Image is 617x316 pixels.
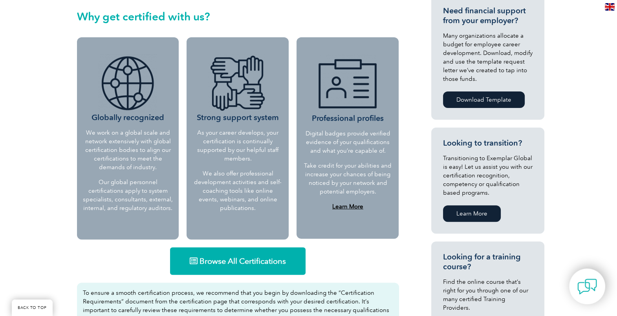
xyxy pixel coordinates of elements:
[192,169,283,212] p: We also offer professional development activities and self-coaching tools like online events, web...
[443,6,533,26] h3: Need financial support from your employer?
[170,247,306,275] a: Browse All Certifications
[83,128,173,172] p: We work on a global scale and network extensively with global certification bodies to align our c...
[443,138,533,148] h3: Looking to transition?
[577,277,597,296] img: contact-chat.png
[443,154,533,197] p: Transitioning to Exemplar Global is easy! Let us assist you with our certification recognition, c...
[83,54,173,122] h3: Globally recognized
[605,3,615,11] img: en
[83,178,173,212] p: Our global personnel certifications apply to system specialists, consultants, external, internal,...
[200,257,286,265] span: Browse All Certifications
[303,55,392,123] h3: Professional profiles
[12,300,53,316] a: BACK TO TOP
[303,129,392,155] p: Digital badges provide verified evidence of your qualifications and what you’re capable of.
[332,203,363,210] a: Learn More
[443,31,533,83] p: Many organizations allocate a budget for employee career development. Download, modify and use th...
[443,205,501,222] a: Learn More
[443,252,533,272] h3: Looking for a training course?
[443,91,525,108] a: Download Template
[77,10,399,23] h2: Why get certified with us?
[443,278,533,312] p: Find the online course that’s right for you through one of our many certified Training Providers.
[303,161,392,196] p: Take credit for your abilities and increase your chances of being noticed by your network and pot...
[192,128,283,163] p: As your career develops, your certification is continually supported by our helpful staff members.
[192,54,283,122] h3: Strong support system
